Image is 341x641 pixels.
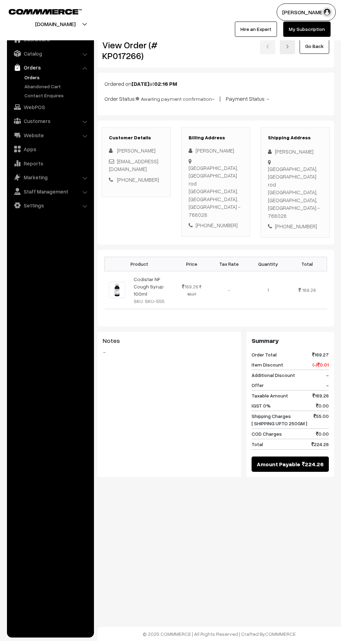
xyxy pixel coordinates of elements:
[9,171,92,183] a: Marketing
[252,361,283,368] span: Item Discount
[9,61,92,74] a: Orders
[187,285,201,296] strike: 169.27
[23,83,92,90] a: Abandoned Cart
[23,92,92,99] a: Contact Enquires
[117,147,156,154] span: [PERSON_NAME]
[117,176,159,183] a: [PHONE_NUMBER]
[9,7,70,15] a: COMMMERCE
[189,147,243,155] div: [PERSON_NAME]
[312,392,329,399] span: 169.26
[209,257,248,271] th: Tax Rate
[314,412,329,427] span: 55.00
[102,40,171,61] h2: View Order (# KP017266)
[252,337,329,345] h3: Summary
[174,257,209,271] th: Price
[109,135,164,141] h3: Customer Details
[9,199,92,212] a: Settings
[9,185,92,198] a: Staff Management
[134,297,170,305] div: SKU: SKU-555
[316,402,329,409] span: 0.00
[268,148,323,156] div: [PERSON_NAME]
[132,80,149,87] b: [DATE]
[268,135,323,141] h3: Shipping Address
[11,15,100,33] button: [DOMAIN_NAME]
[209,271,248,309] td: -
[265,631,296,637] a: COMMMERCE
[189,221,243,229] div: [PHONE_NUMBER]
[9,129,92,141] a: Website
[302,460,324,468] span: 224.26
[235,22,277,37] a: Hire an Expert
[134,276,164,297] a: Codistar NF Cough Syrup 100ml
[285,44,290,49] img: right-arrow.png
[316,430,329,437] span: 0.00
[103,348,236,356] blockquote: -
[9,101,92,113] a: WebPOS
[277,3,336,21] button: [PERSON_NAME]
[252,402,271,409] span: IGST 0%
[312,361,329,368] span: (-) 0.01
[268,165,323,220] div: [GEOGRAPHIC_DATA], [GEOGRAPHIC_DATA] rod [GEOGRAPHIC_DATA], [GEOGRAPHIC_DATA], [GEOGRAPHIC_DATA] ...
[9,143,92,155] a: Apps
[267,287,269,293] span: 1
[248,257,287,271] th: Quantity
[287,257,327,271] th: Total
[9,9,82,14] img: COMMMERCE
[322,7,332,17] img: user
[23,74,92,81] a: Orders
[252,371,295,379] span: Additional Discount
[326,381,329,389] span: -
[252,392,288,399] span: Taxable Amount
[182,283,198,289] span: 169.26
[252,441,263,448] span: Total
[189,164,243,219] div: [GEOGRAPHIC_DATA], [GEOGRAPHIC_DATA] rod [GEOGRAPHIC_DATA], [GEOGRAPHIC_DATA], [GEOGRAPHIC_DATA] ...
[268,222,323,230] div: [PHONE_NUMBER]
[252,412,307,427] span: Shipping Charges [ SHIPPING UPTO 250GM ]
[257,460,300,468] span: Amount Payable
[9,115,92,127] a: Customers
[311,441,329,448] span: 224.26
[189,135,243,141] h3: Billing Address
[154,80,177,87] b: 02:16 PM
[9,47,92,60] a: Catalog
[104,80,327,88] p: Ordered on at
[252,430,282,437] span: COD Charges
[300,39,329,54] a: Go Back
[104,93,327,103] p: Order Status: - | Payment Status: -
[283,22,331,37] a: My Subscription
[9,157,92,170] a: Reports
[252,351,277,358] span: Order Total
[103,337,236,345] h3: Notes
[326,371,329,379] span: -
[109,282,125,298] img: CODISTAR NF.jpeg
[136,93,212,102] span: Awaiting payment confirmation
[97,627,341,641] footer: © 2025 COMMMERCE | All Rights Reserved | Crafted By
[252,381,264,389] span: Offer
[302,287,316,293] span: 169.26
[312,351,329,358] span: 169.27
[105,257,174,271] th: Product
[109,158,158,172] a: [EMAIL_ADDRESS][DOMAIN_NAME]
